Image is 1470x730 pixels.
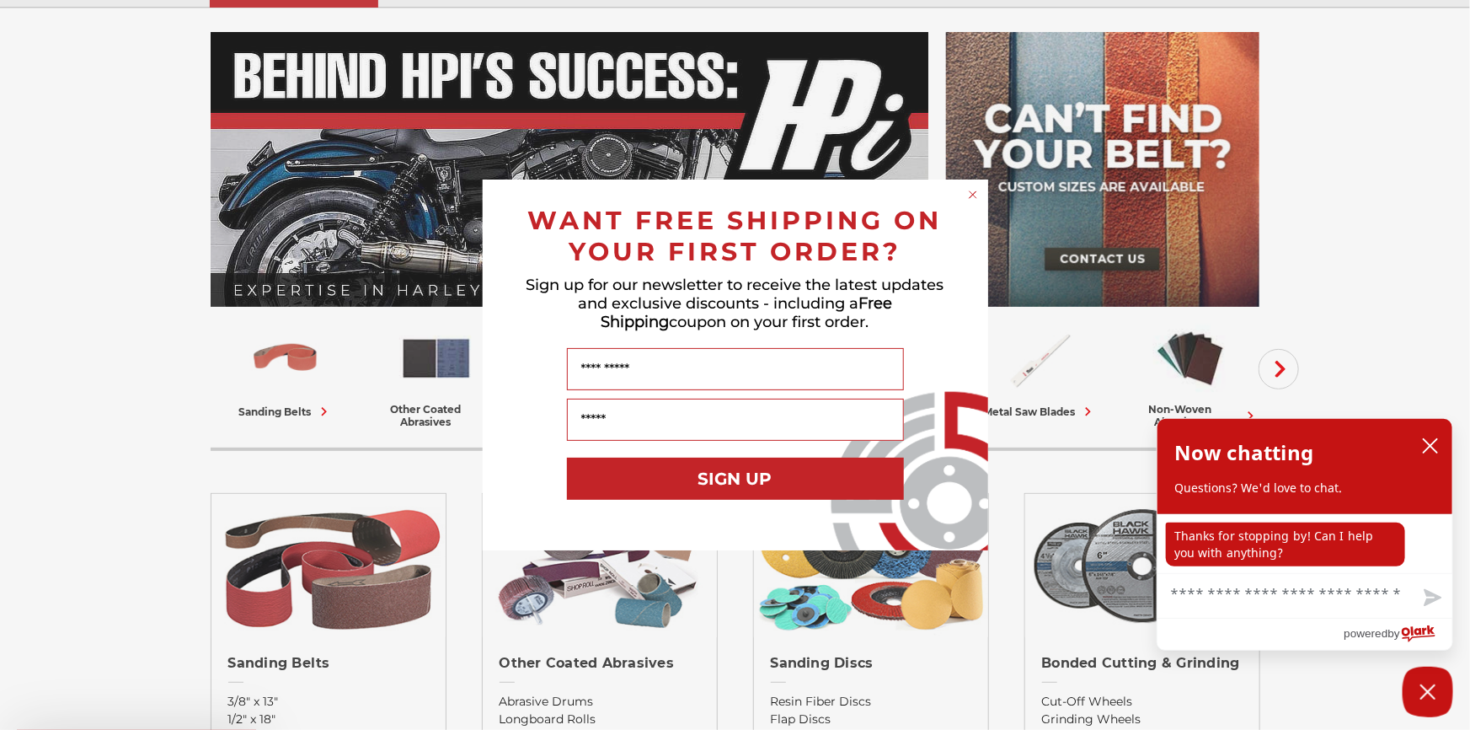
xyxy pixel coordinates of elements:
[527,276,944,331] span: Sign up for our newsletter to receive the latest updates and exclusive discounts - including a co...
[1157,514,1452,573] div: chat
[567,458,904,500] button: SIGN UP
[528,205,943,267] span: WANT FREE SHIPPING ON YOUR FIRST ORDER?
[1344,619,1452,650] a: Powered by Olark
[1417,433,1444,459] button: close chatbox
[1410,579,1452,618] button: Send message
[1166,523,1405,566] p: Thanks for stopping by! Can I help you with anything?
[1344,623,1387,644] span: powered
[1403,667,1453,717] button: Close Chatbox
[1388,623,1400,644] span: by
[1157,418,1453,651] div: olark chatbox
[1174,436,1313,470] h2: Now chatting
[1174,480,1435,497] p: Questions? We'd love to chat.
[601,294,893,331] span: Free Shipping
[965,186,981,203] button: Close dialog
